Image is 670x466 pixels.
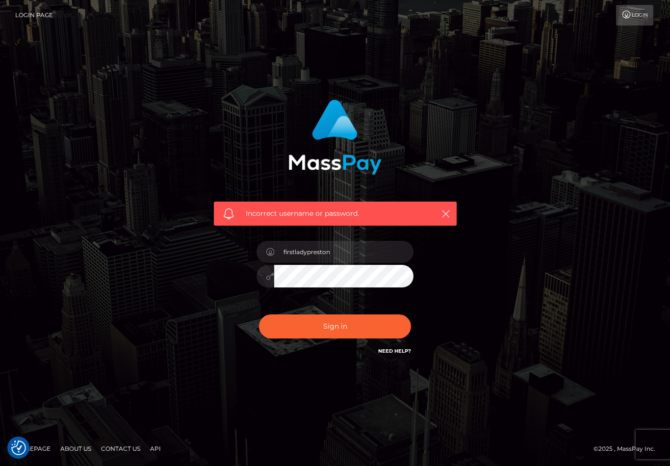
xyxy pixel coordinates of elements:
[274,241,413,263] input: Username...
[378,348,411,354] a: Need Help?
[15,5,53,26] a: Login Page
[259,314,411,338] button: Sign in
[11,441,54,456] a: Homepage
[246,208,425,219] span: Incorrect username or password.
[616,5,653,26] a: Login
[593,443,663,454] div: © 2025 , MassPay Inc.
[146,441,165,456] a: API
[288,100,382,175] img: MassPay Login
[97,441,144,456] a: Contact Us
[56,441,95,456] a: About Us
[11,440,26,455] img: Revisit consent button
[11,440,26,455] button: Consent Preferences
